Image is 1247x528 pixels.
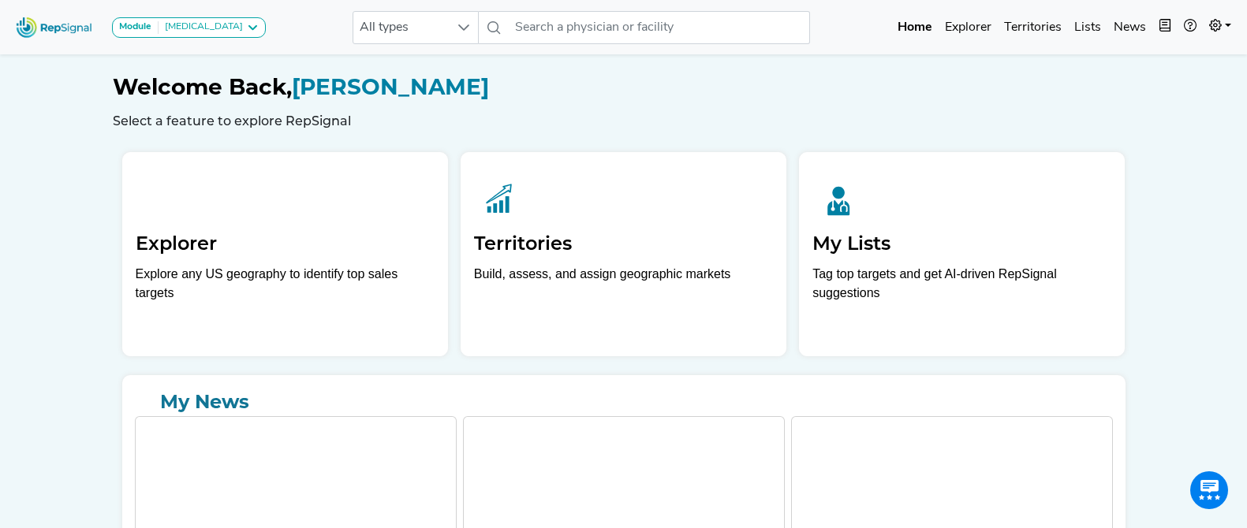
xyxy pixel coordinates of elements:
h2: My Lists [812,232,1111,255]
a: Territories [998,12,1068,43]
strong: Module [119,22,151,32]
a: Home [891,12,939,43]
a: News [1107,12,1152,43]
span: Welcome Back, [113,73,292,100]
div: Explore any US geography to identify top sales targets [136,265,435,303]
button: Intel Book [1152,12,1178,43]
h1: [PERSON_NAME] [113,74,1135,101]
div: [MEDICAL_DATA] [159,21,243,34]
span: All types [353,12,448,43]
a: ExplorerExplore any US geography to identify top sales targets [122,152,448,356]
input: Search a physician or facility [509,11,810,44]
h2: Explorer [136,232,435,255]
a: My ListsTag top targets and get AI-driven RepSignal suggestions [799,152,1125,356]
button: Module[MEDICAL_DATA] [112,17,266,38]
a: TerritoriesBuild, assess, and assign geographic markets [461,152,786,356]
a: My News [135,388,1113,416]
p: Tag top targets and get AI-driven RepSignal suggestions [812,265,1111,311]
p: Build, assess, and assign geographic markets [474,265,773,311]
a: Explorer [939,12,998,43]
h6: Select a feature to explore RepSignal [113,113,1135,128]
a: Lists [1068,12,1107,43]
h2: Territories [474,232,773,255]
